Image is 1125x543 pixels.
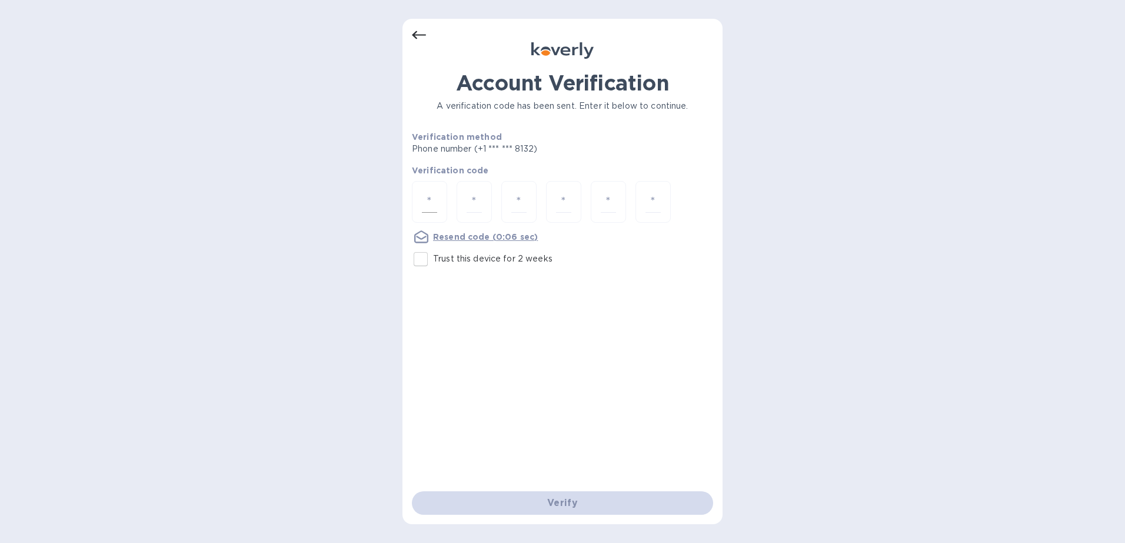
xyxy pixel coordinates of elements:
[412,165,713,176] p: Verification code
[433,232,538,242] u: Resend code (0:06 sec)
[433,253,552,265] p: Trust this device for 2 weeks
[412,143,627,155] p: Phone number (+1 *** *** 8132)
[412,132,502,142] b: Verification method
[412,100,713,112] p: A verification code has been sent. Enter it below to continue.
[412,71,713,95] h1: Account Verification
